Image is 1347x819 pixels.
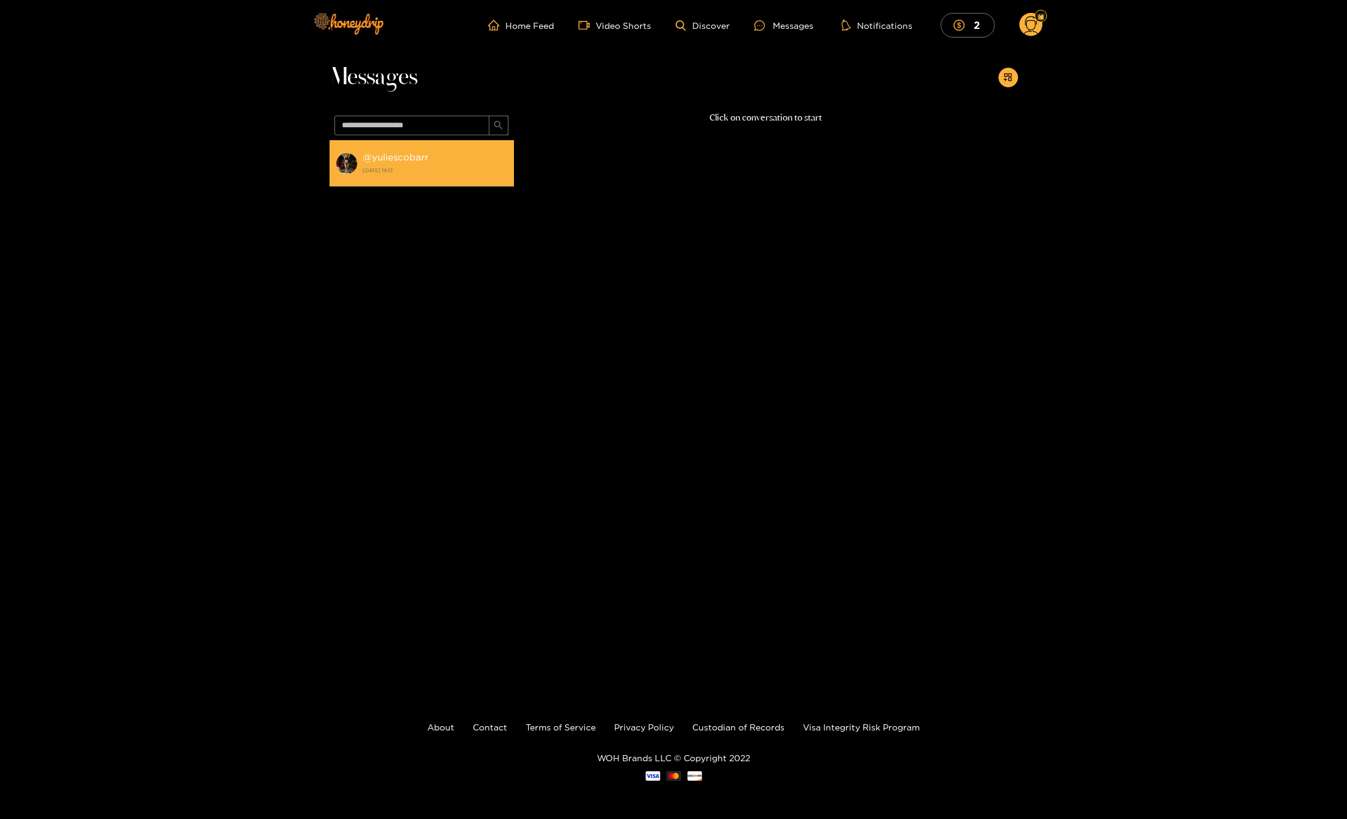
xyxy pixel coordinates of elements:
a: Terms of Service [526,722,596,732]
button: 2 [941,13,995,37]
a: Visa Integrity Risk Program [803,722,920,732]
button: search [489,116,508,135]
div: Messages [754,18,813,33]
img: conversation [336,152,358,175]
a: Custodian of Records [692,722,784,732]
p: Click on conversation to start [514,111,1018,125]
span: home [488,20,505,31]
a: Video Shorts [579,20,651,31]
a: Contact [473,722,507,732]
button: appstore-add [998,68,1018,87]
span: Messages [330,63,417,92]
a: Discover [676,20,729,31]
a: Home Feed [488,20,554,31]
span: dollar [954,20,971,31]
strong: [DATE] 19:13 [363,165,508,176]
a: About [427,722,454,732]
span: appstore-add [1003,73,1013,83]
strong: @ yuliescobarr [363,152,429,162]
mark: 2 [972,18,982,31]
span: search [494,121,503,131]
img: Fan Level [1037,13,1045,20]
span: video-camera [579,20,596,31]
a: Privacy Policy [614,722,674,732]
button: Notifications [838,19,916,31]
